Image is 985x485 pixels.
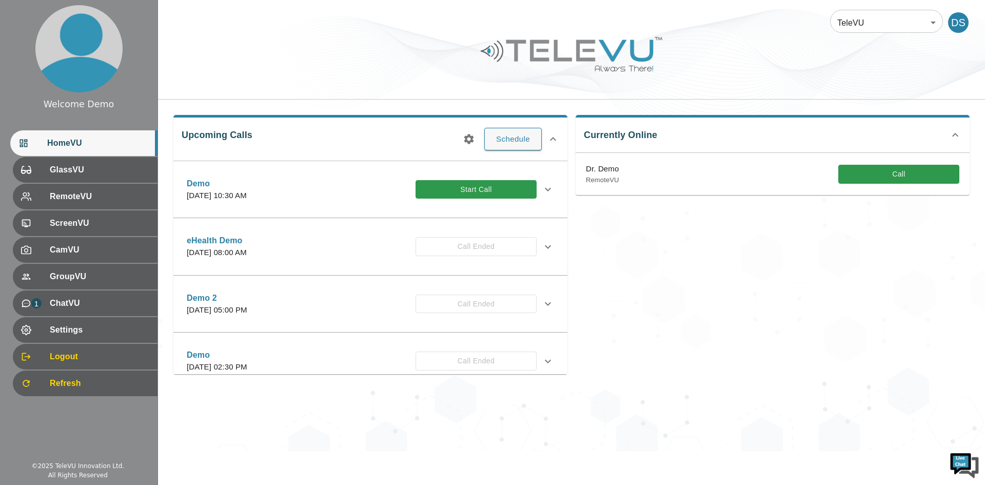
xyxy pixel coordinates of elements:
[179,343,562,379] div: Demo[DATE] 02:30 PMCall Ended
[948,12,969,33] div: DS
[168,5,193,30] div: Minimize live chat window
[13,344,157,370] div: Logout
[13,371,157,396] div: Refresh
[5,280,195,316] textarea: Type your message and hit 'Enter'
[50,324,149,336] span: Settings
[416,180,537,199] button: Start Call
[60,129,142,233] span: We're online!
[484,128,542,150] button: Schedule
[31,298,42,308] p: 1
[47,137,149,149] span: HomeVU
[48,471,108,480] div: All Rights Reserved
[13,237,157,263] div: CamVU
[187,235,247,247] p: eHealth Demo
[949,449,980,480] img: Chat Widget
[50,297,149,309] span: ChatVU
[31,461,124,471] div: © 2025 TeleVU Innovation Ltd.
[179,286,562,322] div: Demo 2[DATE] 05:00 PMCall Ended
[187,361,247,373] p: [DATE] 02:30 PM
[13,317,157,343] div: Settings
[13,264,157,289] div: GroupVU
[50,377,149,390] span: Refresh
[187,304,247,316] p: [DATE] 05:00 PM
[187,178,247,190] p: Demo
[838,165,959,184] button: Call
[586,163,619,175] p: Dr. Demo
[187,190,247,202] p: [DATE] 10:30 AM
[50,270,149,283] span: GroupVU
[187,292,247,304] p: Demo 2
[13,157,157,183] div: GlassVU
[187,349,247,361] p: Demo
[50,351,149,363] span: Logout
[50,164,149,176] span: GlassVU
[586,175,619,185] p: RemoteVU
[179,171,562,208] div: Demo[DATE] 10:30 AMStart Call
[53,54,172,67] div: Chat with us now
[50,217,149,229] span: ScreenVU
[13,210,157,236] div: ScreenVU
[13,290,157,316] div: 1ChatVU
[479,33,664,75] img: Logo
[50,244,149,256] span: CamVU
[50,190,149,203] span: RemoteVU
[830,8,943,37] div: TeleVU
[10,130,157,156] div: HomeVU
[44,98,114,111] div: Welcome Demo
[35,5,123,92] img: profile.png
[187,247,247,259] p: [DATE] 08:00 AM
[17,48,43,73] img: d_736959983_company_1615157101543_736959983
[179,228,562,265] div: eHealth Demo[DATE] 08:00 AMCall Ended
[13,184,157,209] div: RemoteVU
